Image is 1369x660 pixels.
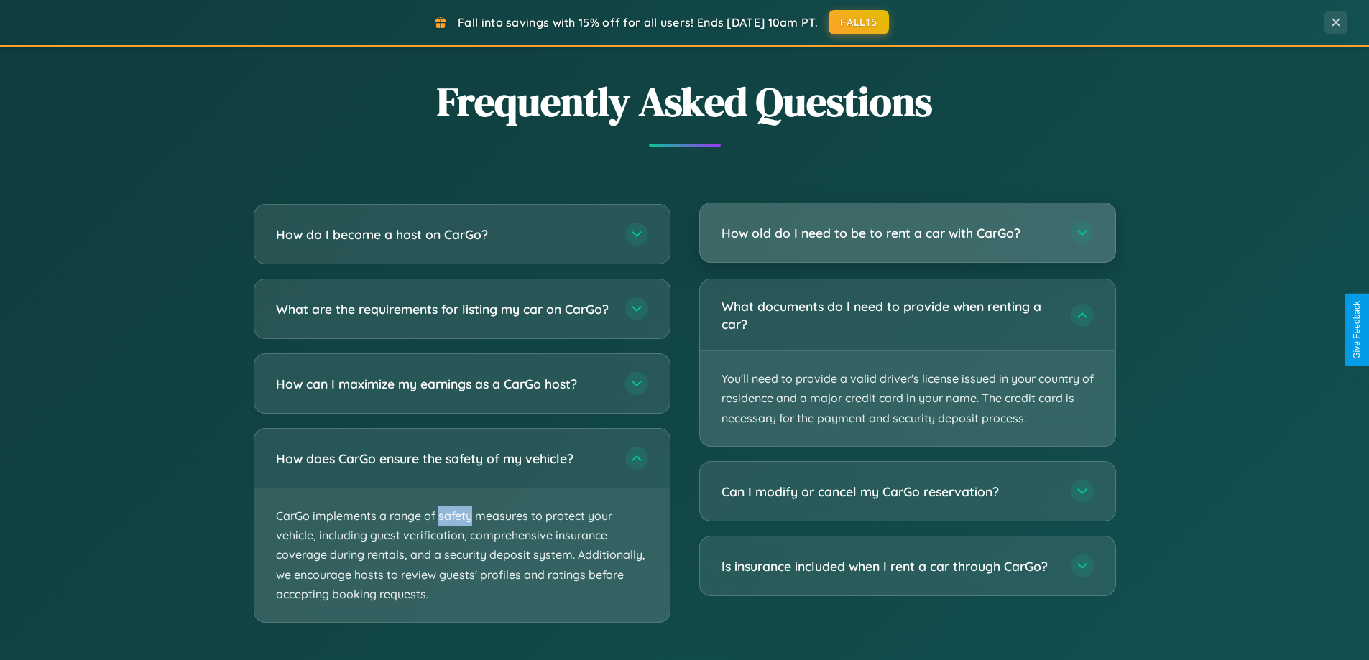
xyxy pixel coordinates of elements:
[700,351,1115,446] p: You'll need to provide a valid driver's license issued in your country of residence and a major c...
[722,557,1056,575] h3: Is insurance included when I rent a car through CarGo?
[1352,301,1362,359] div: Give Feedback
[276,375,611,393] h3: How can I maximize my earnings as a CarGo host?
[276,450,611,468] h3: How does CarGo ensure the safety of my vehicle?
[722,224,1056,242] h3: How old do I need to be to rent a car with CarGo?
[458,15,818,29] span: Fall into savings with 15% off for all users! Ends [DATE] 10am PT.
[276,226,611,243] h3: How do I become a host on CarGo?
[829,10,889,34] button: FALL15
[722,483,1056,501] h3: Can I modify or cancel my CarGo reservation?
[254,488,670,622] p: CarGo implements a range of safety measures to protect your vehicle, including guest verification...
[722,297,1056,333] h3: What documents do I need to provide when renting a car?
[254,74,1116,129] h2: Frequently Asked Questions
[276,300,611,318] h3: What are the requirements for listing my car on CarGo?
